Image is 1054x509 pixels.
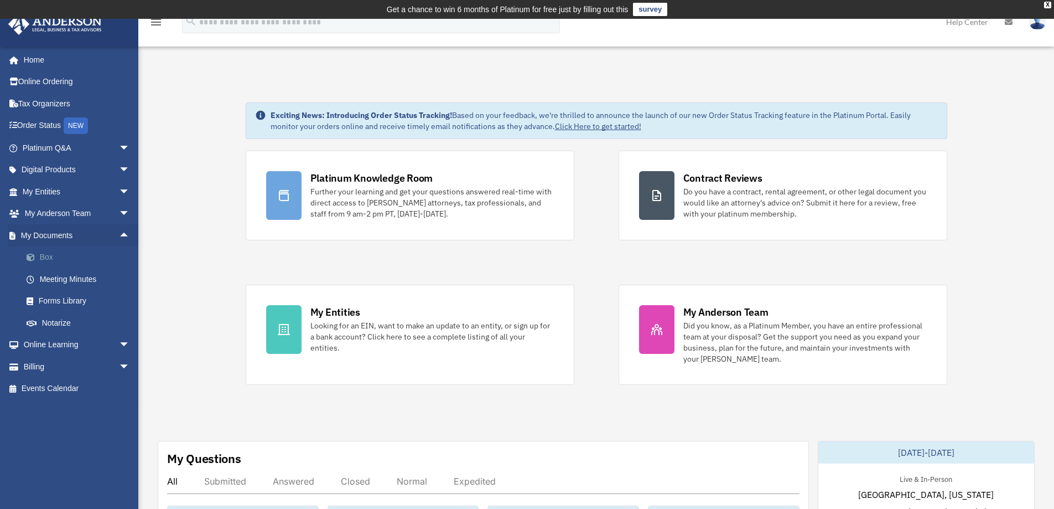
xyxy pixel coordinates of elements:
[8,203,147,225] a: My Anderson Teamarrow_drop_down
[246,151,574,240] a: Platinum Knowledge Room Further your learning and get your questions answered real-time with dire...
[271,110,938,132] div: Based on your feedback, we're thrilled to announce the launch of our new Order Status Tracking fe...
[119,137,141,160] span: arrow_drop_down
[387,3,629,16] div: Get a chance to win 6 months of Platinum for free just by filling out this
[8,137,147,159] a: Platinum Q&Aarrow_drop_down
[15,312,147,334] a: Notarize
[8,49,141,71] a: Home
[273,476,314,487] div: Answered
[204,476,246,487] div: Submitted
[555,121,641,131] a: Click Here to get started!
[15,290,147,312] a: Forms Library
[15,246,147,269] a: Box
[683,305,769,319] div: My Anderson Team
[119,224,141,247] span: arrow_drop_up
[619,151,947,240] a: Contract Reviews Do you have a contract, rental agreement, or other legal document you would like...
[8,71,147,93] a: Online Ordering
[858,488,994,501] span: [GEOGRAPHIC_DATA], [US_STATE]
[310,186,554,219] div: Further your learning and get your questions answered real-time with direct access to [PERSON_NAM...
[310,305,360,319] div: My Entities
[167,450,241,467] div: My Questions
[185,15,197,27] i: search
[119,159,141,182] span: arrow_drop_down
[683,171,762,185] div: Contract Reviews
[8,92,147,115] a: Tax Organizers
[8,356,147,378] a: Billingarrow_drop_down
[310,320,554,353] div: Looking for an EIN, want to make an update to an entity, or sign up for a bank account? Click her...
[15,268,147,290] a: Meeting Minutes
[119,203,141,225] span: arrow_drop_down
[683,320,927,364] div: Did you know, as a Platinum Member, you have an entire professional team at your disposal? Get th...
[818,441,1034,464] div: [DATE]-[DATE]
[619,285,947,385] a: My Anderson Team Did you know, as a Platinum Member, you have an entire professional team at your...
[8,334,147,356] a: Online Learningarrow_drop_down
[246,285,574,385] a: My Entities Looking for an EIN, want to make an update to an entity, or sign up for a bank accoun...
[271,110,452,120] strong: Exciting News: Introducing Order Status Tracking!
[8,181,147,203] a: My Entitiesarrow_drop_down
[1029,14,1046,30] img: User Pic
[149,19,163,29] a: menu
[8,159,147,181] a: Digital Productsarrow_drop_down
[8,224,147,246] a: My Documentsarrow_drop_up
[633,3,667,16] a: survey
[891,472,961,484] div: Live & In-Person
[683,186,927,219] div: Do you have a contract, rental agreement, or other legal document you would like an attorney's ad...
[341,476,370,487] div: Closed
[167,476,178,487] div: All
[149,16,163,29] i: menu
[397,476,427,487] div: Normal
[310,171,433,185] div: Platinum Knowledge Room
[8,115,147,137] a: Order StatusNEW
[64,117,88,134] div: NEW
[119,356,141,378] span: arrow_drop_down
[119,334,141,357] span: arrow_drop_down
[454,476,496,487] div: Expedited
[8,378,147,400] a: Events Calendar
[5,13,105,35] img: Anderson Advisors Platinum Portal
[1044,2,1051,8] div: close
[119,181,141,203] span: arrow_drop_down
